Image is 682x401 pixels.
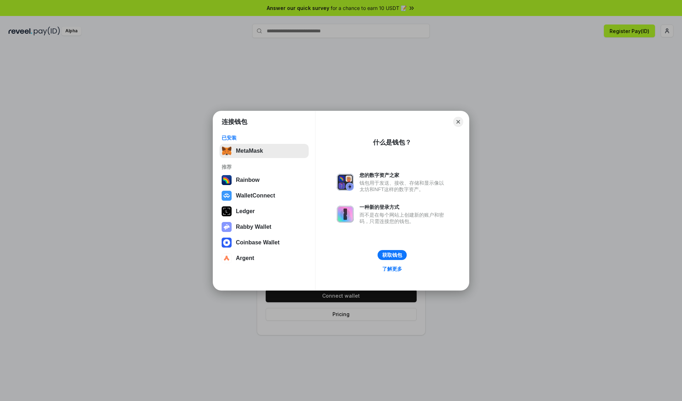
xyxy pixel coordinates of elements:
[359,212,448,224] div: 而不是在每个网站上创建新的账户和密码，只需连接您的钱包。
[236,224,271,230] div: Rabby Wallet
[236,177,260,183] div: Rainbow
[382,266,402,272] div: 了解更多
[220,220,309,234] button: Rabby Wallet
[236,208,255,215] div: Ledger
[222,253,232,263] img: svg+xml,%3Csvg%20width%3D%2228%22%20height%3D%2228%22%20viewBox%3D%220%200%2028%2028%22%20fill%3D...
[359,172,448,178] div: 您的数字资产之家
[337,206,354,223] img: svg+xml,%3Csvg%20xmlns%3D%22http%3A%2F%2Fwww.w3.org%2F2000%2Fsvg%22%20fill%3D%22none%22%20viewBox...
[220,204,309,218] button: Ledger
[378,250,407,260] button: 获取钱包
[220,144,309,158] button: MetaMask
[222,175,232,185] img: svg+xml,%3Csvg%20width%3D%22120%22%20height%3D%22120%22%20viewBox%3D%220%200%20120%20120%22%20fil...
[378,264,406,273] a: 了解更多
[222,191,232,201] img: svg+xml,%3Csvg%20width%3D%2228%22%20height%3D%2228%22%20viewBox%3D%220%200%2028%2028%22%20fill%3D...
[222,222,232,232] img: svg+xml,%3Csvg%20xmlns%3D%22http%3A%2F%2Fwww.w3.org%2F2000%2Fsvg%22%20fill%3D%22none%22%20viewBox...
[220,173,309,187] button: Rainbow
[220,235,309,250] button: Coinbase Wallet
[222,118,247,126] h1: 连接钱包
[453,117,463,127] button: Close
[359,204,448,210] div: 一种新的登录方式
[236,193,275,199] div: WalletConnect
[236,239,280,246] div: Coinbase Wallet
[236,255,254,261] div: Argent
[222,206,232,216] img: svg+xml,%3Csvg%20xmlns%3D%22http%3A%2F%2Fwww.w3.org%2F2000%2Fsvg%22%20width%3D%2228%22%20height%3...
[359,180,448,193] div: 钱包用于发送、接收、存储和显示像以太坊和NFT这样的数字资产。
[382,252,402,258] div: 获取钱包
[220,189,309,203] button: WalletConnect
[236,148,263,154] div: MetaMask
[373,138,411,147] div: 什么是钱包？
[220,251,309,265] button: Argent
[222,238,232,248] img: svg+xml,%3Csvg%20width%3D%2228%22%20height%3D%2228%22%20viewBox%3D%220%200%2028%2028%22%20fill%3D...
[222,135,307,141] div: 已安装
[222,164,307,170] div: 推荐
[222,146,232,156] img: svg+xml,%3Csvg%20fill%3D%22none%22%20height%3D%2233%22%20viewBox%3D%220%200%2035%2033%22%20width%...
[337,174,354,191] img: svg+xml,%3Csvg%20xmlns%3D%22http%3A%2F%2Fwww.w3.org%2F2000%2Fsvg%22%20fill%3D%22none%22%20viewBox...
